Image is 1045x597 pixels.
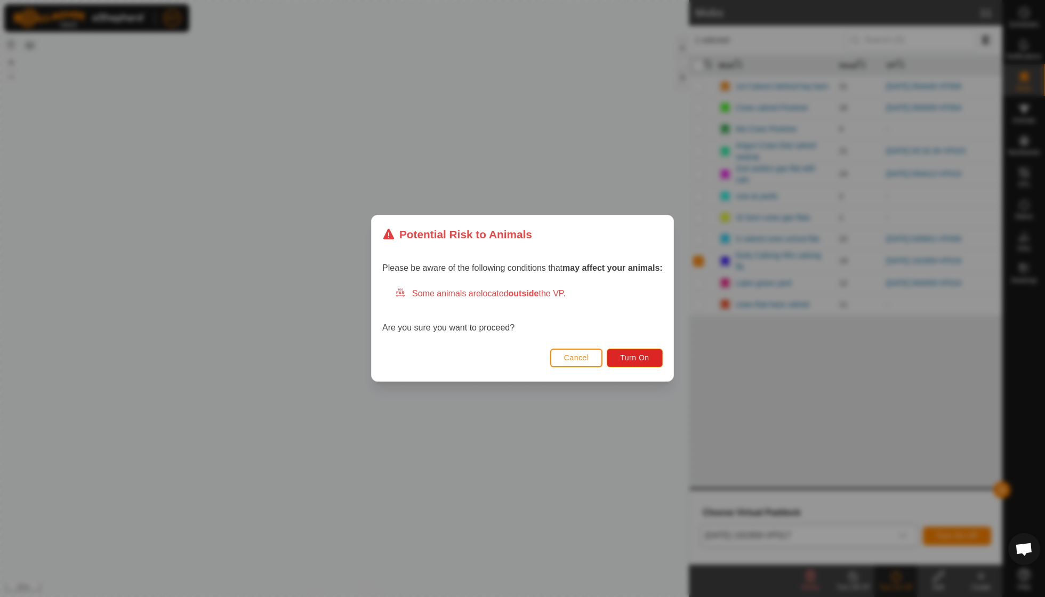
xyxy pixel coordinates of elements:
div: Are you sure you want to proceed? [382,288,663,335]
button: Turn On [607,349,663,367]
div: Potential Risk to Animals [382,226,532,243]
strong: may affect your animals: [562,264,663,273]
button: Cancel [550,349,603,367]
strong: outside [509,289,539,298]
div: Open chat [1008,533,1040,565]
span: located the VP. [481,289,566,298]
span: Cancel [564,354,589,362]
div: Some animals are [395,288,663,301]
span: Turn On [621,354,649,362]
span: Please be aware of the following conditions that [382,264,663,273]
